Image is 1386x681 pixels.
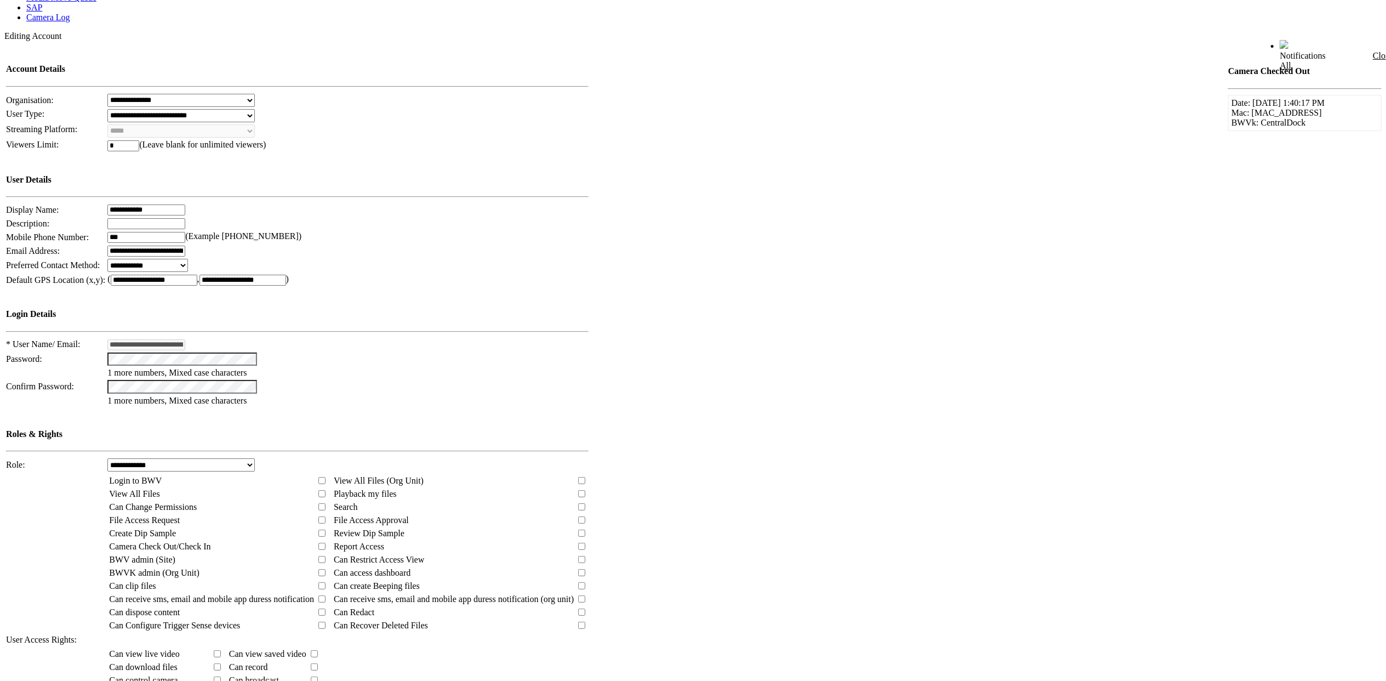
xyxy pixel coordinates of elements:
[109,502,197,512] span: Can Change Permissions
[109,529,176,538] span: Create Dip Sample
[6,124,77,134] span: Streaming Platform:
[109,621,240,630] span: Can Configure Trigger Sense devices
[109,476,162,485] span: Login to BWV
[5,458,106,472] td: Role:
[1280,51,1359,71] div: Notifications
[334,621,428,630] span: Can Recover Deleted Files
[6,309,589,319] h4: Login Details
[6,635,77,644] span: User Access Rights:
[6,109,44,118] span: User Type:
[1144,41,1258,49] span: Welcome, Orgil Tsogoo (Administrator)
[109,581,156,591] span: Can clip files
[26,3,42,12] a: SAP
[334,594,574,604] span: Can receive sms, email and mobile app duress notification (org unit)
[109,489,159,498] span: View All Files
[334,568,410,577] span: Can access dashboard
[6,260,100,270] span: Preferred Contact Method:
[6,382,74,391] span: Confirm Password:
[334,608,374,617] span: Can Redact
[6,232,89,242] span: Mobile Phone Number:
[109,568,199,577] span: BWVK admin (Org Unit)
[109,594,314,604] span: Can receive sms, email and mobile app duress notification
[6,275,105,285] span: Default GPS Location (x,y):
[109,608,180,617] span: Can dispose content
[6,429,589,439] h4: Roles & Rights
[6,246,60,256] span: Email Address:
[185,231,301,241] span: (Example [PHONE_NUMBER])
[6,64,589,74] h4: Account Details
[334,489,397,498] span: Playback my files
[139,140,266,149] span: (Leave blank for unlimited viewers)
[229,662,268,672] span: Can record
[107,274,589,286] td: ( , )
[334,581,420,591] span: Can create Beeping files
[334,555,424,564] span: Can Restrict Access View
[229,649,306,659] span: Can view saved video
[26,13,70,22] a: Camera Log
[6,219,49,228] span: Description:
[109,555,175,564] span: BWV admin (Site)
[334,476,424,485] span: View All Files (Org Unit)
[109,662,177,672] span: Can download files
[109,515,180,525] span: File Access Request
[334,502,358,512] span: Search
[334,515,409,525] span: File Access Approval
[6,175,589,185] h4: User Details
[6,205,59,214] span: Display Name:
[6,95,54,105] span: Organisation:
[6,354,42,364] span: Password:
[109,542,210,551] span: Camera Check Out/Check In
[1231,98,1378,128] td: Date: [DATE] 1:40:17 PM Mac: [MAC_ADDRESS] BWVk: CentralDock
[4,31,61,41] span: Editing Account
[107,396,247,405] span: 1 more numbers, Mixed case characters
[334,529,404,538] span: Review Dip Sample
[107,368,247,377] span: 1 more numbers, Mixed case characters
[334,542,384,551] span: Report Access
[6,140,59,149] span: Viewers Limit:
[109,649,179,659] span: Can view live video
[1280,40,1288,49] img: bell24.png
[6,339,81,349] span: * User Name/ Email:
